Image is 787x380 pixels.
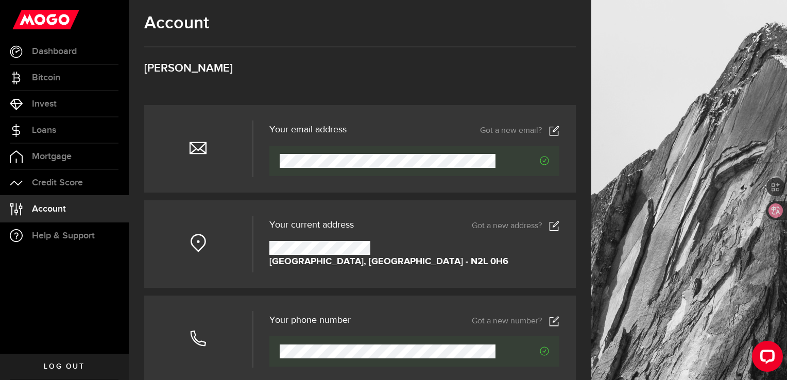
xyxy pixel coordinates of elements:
iframe: LiveChat chat widget [744,337,787,380]
span: Loans [32,126,56,135]
a: Got a new email? [480,126,559,136]
span: Verified [495,347,549,356]
h3: Your phone number [269,316,351,325]
span: Your current address [269,220,354,230]
span: Mortgage [32,152,72,161]
strong: [GEOGRAPHIC_DATA], [GEOGRAPHIC_DATA] - N2L 0H6 [269,255,508,269]
a: Got a new number? [472,316,559,326]
span: Log out [44,363,84,370]
a: Got a new address? [472,221,559,231]
span: Bitcoin [32,73,60,82]
h1: Account [144,13,576,33]
span: Dashboard [32,47,77,56]
span: Help & Support [32,231,95,240]
span: Account [32,204,66,214]
h3: [PERSON_NAME] [144,63,576,74]
span: Verified [495,156,549,165]
h3: Your email address [269,125,347,134]
span: Invest [32,99,57,109]
span: Credit Score [32,178,83,187]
